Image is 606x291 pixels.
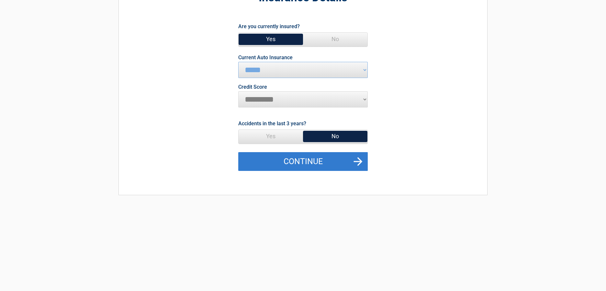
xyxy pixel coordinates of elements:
span: Yes [239,33,303,46]
label: Current Auto Insurance [238,55,293,60]
label: Are you currently insured? [238,22,300,31]
span: Yes [239,130,303,143]
span: No [303,33,367,46]
button: Continue [238,152,368,171]
label: Credit Score [238,84,267,90]
label: Accidents in the last 3 years? [238,119,306,128]
span: No [303,130,367,143]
